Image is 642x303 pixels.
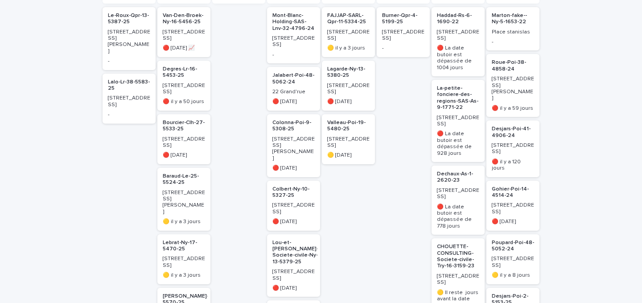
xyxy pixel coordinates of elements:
[492,142,534,155] p: [STREET_ADDRESS]
[437,29,479,42] p: [STREET_ADDRESS]
[163,219,205,225] p: 🟡 il y a 3 jours
[492,12,534,25] p: Marton-fake--Ny-5-1653-22
[267,114,320,177] a: Colonna-Poi-9-5308-25[STREET_ADDRESS][PERSON_NAME]🔴 [DATE]
[267,181,320,231] a: Colbert-Ny-10-5327-25[STREET_ADDRESS]🔴 [DATE]
[432,7,485,76] a: Haddad-Rs-6-1690-22[STREET_ADDRESS]🔴 La date butoir est dépassée de 1004 jours
[322,114,375,164] a: Valleau-Poi-19-5480-25[STREET_ADDRESS]🟡 [DATE]
[377,7,430,57] a: Burner-Qpr-4-5199-25[STREET_ADDRESS]-
[492,186,534,199] p: Gohier-Poi-14-4514-24
[382,12,424,25] p: Burner-Qpr-4-5199-25
[163,120,205,133] p: Bourcier-Clh-27-5533-25
[492,159,534,172] p: 🔴 il y a 120 jours
[163,45,205,51] p: 🔴 [DATE] 📈
[437,171,479,184] p: Dechaux-As-1-2620-23
[486,234,539,284] a: Poupard-Poi-48-5052-24[STREET_ADDRESS]🟡 il y a 8 jours
[163,152,205,158] p: 🔴 [DATE]
[267,234,320,297] a: Lou-et-[PERSON_NAME]-Societe-civile-Ny-13-5379-25[STREET_ADDRESS]🔴 [DATE]
[486,7,539,51] a: Marton-fake--Ny-5-1653-22Place stanislas-
[437,131,479,157] p: 🔴 La date butoir est dépassée de 928 jours
[492,272,534,278] p: 🟡 il y a 8 jours
[108,12,150,25] p: Le-Roux-Qpr-13-5387-25
[486,120,539,177] a: Desjars-Poi-41-4906-24[STREET_ADDRESS]🔴 il y a 120 jours
[272,285,315,291] p: 🔴 [DATE]
[432,166,485,235] a: Dechaux-As-1-2620-23[STREET_ADDRESS]🔴 La date butoir est dépassée de 778 jours
[432,80,485,162] a: La-petite-fonciere-des-regions-SAS-As-9-1771-22[STREET_ADDRESS]🔴 La date butoir est dépassée de 9...
[382,29,424,42] p: [STREET_ADDRESS]
[327,120,370,133] p: Valleau-Poi-19-5480-25
[272,202,315,215] p: [STREET_ADDRESS]
[327,12,370,25] p: FAJJAP-SARL-Qpr-11-5334-25
[108,112,150,118] p: -
[272,240,318,266] p: Lou-et-[PERSON_NAME]-Societe-civile-Ny-13-5379-25
[163,240,205,253] p: Lebrat-Ny-17-5470-25
[272,99,315,105] p: 🔴 [DATE]
[267,67,320,111] a: Jalabert-Poi-48-5062-2422 Grand'rue🔴 [DATE]
[327,152,370,158] p: 🟡 [DATE]
[103,74,156,124] a: Lalo-Lr-38-5583-25[STREET_ADDRESS]-
[163,66,205,79] p: Degres-Lr-16-5453-25
[486,54,539,117] a: Roue-Poi-38-4858-24[STREET_ADDRESS][PERSON_NAME]🔴 il y a 59 jours
[163,29,205,42] p: [STREET_ADDRESS]
[163,272,205,278] p: 🟡 il y a 3 jours
[437,85,479,111] p: La-petite-fonciere-des-regions-SAS-As-9-1771-22
[492,256,534,269] p: [STREET_ADDRESS]
[272,186,315,199] p: Colbert-Ny-10-5327-25
[437,12,479,25] p: Haddad-Rs-6-1690-22
[272,269,315,282] p: [STREET_ADDRESS]
[272,120,315,133] p: Colonna-Poi-9-5308-25
[272,219,315,225] p: 🔴 [DATE]
[163,83,205,95] p: [STREET_ADDRESS]
[272,89,315,95] p: 22 Grand'rue
[272,136,315,162] p: [STREET_ADDRESS][PERSON_NAME]
[327,99,370,105] p: 🔴 [DATE]
[437,45,479,71] p: 🔴 La date butoir est dépassée de 1004 jours
[267,7,320,63] a: Mont-Blanc-Holding-SAS-Lnv-32-4796-24[STREET_ADDRESS]-
[437,115,479,128] p: [STREET_ADDRESS]
[437,244,479,270] p: CHOUETTE-CONSULTING-Societe-civile-Try-16-3159-23
[492,202,534,215] p: [STREET_ADDRESS]
[327,136,370,149] p: [STREET_ADDRESS]
[492,39,534,45] p: -
[322,61,375,111] a: Lagarde-Ny-13-5380-25[STREET_ADDRESS]🔴 [DATE]
[157,61,210,111] a: Degres-Lr-16-5453-25[STREET_ADDRESS]🔴 il y a 50 jours
[327,66,370,79] p: Lagarde-Ny-13-5380-25
[322,7,375,57] a: FAJJAP-SARL-Qpr-11-5334-25[STREET_ADDRESS]🟡 il y a 3 jours
[163,190,205,216] p: [STREET_ADDRESS][PERSON_NAME]
[486,181,539,231] a: Gohier-Poi-14-4514-24[STREET_ADDRESS]🔴 [DATE]
[163,173,205,186] p: Baraud-Le-25-5524-25
[327,83,370,95] p: [STREET_ADDRESS]
[492,105,534,112] p: 🔴 il y a 59 jours
[492,240,534,253] p: Poupard-Poi-48-5052-24
[157,114,210,164] a: Bourcier-Clh-27-5533-25[STREET_ADDRESS]🔴 [DATE]
[103,7,156,70] a: Le-Roux-Qpr-13-5387-25[STREET_ADDRESS][PERSON_NAME]-
[272,165,315,171] p: 🔴 [DATE]
[163,12,205,25] p: Van-Den-Broek-Ny-16-5456-25
[272,12,315,32] p: Mont-Blanc-Holding-SAS-Lnv-32-4796-24
[163,99,205,105] p: 🔴 il y a 50 jours
[163,256,205,269] p: [STREET_ADDRESS]
[157,168,210,231] a: Baraud-Le-25-5524-25[STREET_ADDRESS][PERSON_NAME]🟡 il y a 3 jours
[492,29,534,35] p: Place stanislas
[437,204,479,230] p: 🔴 La date butoir est dépassée de 778 jours
[492,76,534,102] p: [STREET_ADDRESS][PERSON_NAME]
[108,95,150,108] p: [STREET_ADDRESS]
[437,273,479,286] p: [STREET_ADDRESS]
[272,72,315,85] p: Jalabert-Poi-48-5062-24
[382,45,424,51] p: -
[108,29,150,55] p: [STREET_ADDRESS][PERSON_NAME]
[272,52,315,58] p: -
[272,35,315,48] p: [STREET_ADDRESS]
[163,136,205,149] p: [STREET_ADDRESS]
[108,58,150,64] p: -
[327,29,370,42] p: [STREET_ADDRESS]
[157,7,210,57] a: Van-Den-Broek-Ny-16-5456-25[STREET_ADDRESS]🔴 [DATE] 📈
[157,234,210,284] a: Lebrat-Ny-17-5470-25[STREET_ADDRESS]🟡 il y a 3 jours
[492,126,534,139] p: Desjars-Poi-41-4906-24
[327,45,370,51] p: 🟡 il y a 3 jours
[108,79,150,92] p: Lalo-Lr-38-5583-25
[437,187,479,200] p: [STREET_ADDRESS]
[492,59,534,72] p: Roue-Poi-38-4858-24
[492,219,534,225] p: 🔴 [DATE]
